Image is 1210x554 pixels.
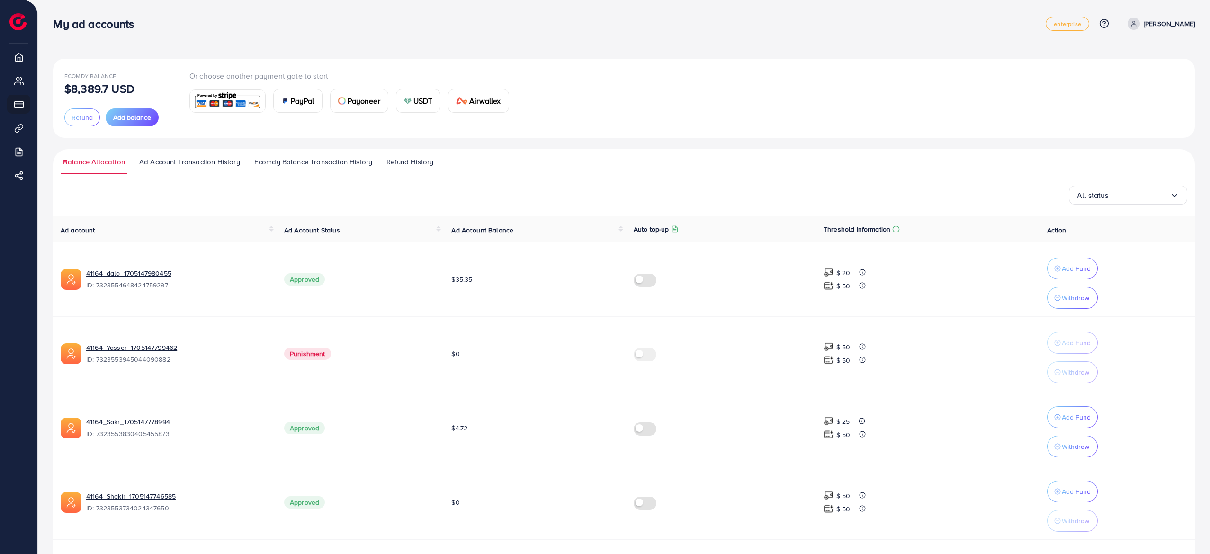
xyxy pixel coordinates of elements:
[284,422,325,434] span: Approved
[1144,18,1195,29] p: [PERSON_NAME]
[72,113,93,122] span: Refund
[396,89,441,113] a: cardUSDT
[254,157,372,167] span: Ecomdy Balance Transaction History
[1077,188,1109,203] span: All status
[451,349,459,358] span: $0
[86,503,269,513] span: ID: 7323553734024347650
[1047,510,1098,532] button: Withdraw
[86,491,269,501] a: 41164_Shakir_1705147746585
[61,418,81,438] img: ic-ads-acc.e4c84228.svg
[86,343,269,352] a: 41164_Yasser_1705147799462
[451,275,472,284] span: $35.35
[86,268,269,290] div: <span class='underline'>41164_dalo_1705147980455</span></br>7323554648424759297
[634,223,669,235] p: Auto top-up
[1062,515,1089,527] p: Withdraw
[836,490,851,501] p: $ 50
[330,89,388,113] a: cardPayoneer
[189,89,266,113] a: card
[451,498,459,507] span: $0
[64,108,100,126] button: Refund
[824,223,890,235] p: Threshold information
[284,348,331,360] span: Punishment
[1047,258,1098,279] button: Add Fund
[456,97,467,105] img: card
[836,416,850,427] p: $ 25
[824,268,834,277] img: top-up amount
[1047,436,1098,457] button: Withdraw
[386,157,433,167] span: Refund History
[1124,18,1195,30] a: [PERSON_NAME]
[113,113,151,122] span: Add balance
[63,157,125,167] span: Balance Allocation
[106,108,159,126] button: Add balance
[1047,287,1098,309] button: Withdraw
[836,503,851,515] p: $ 50
[86,417,269,439] div: <span class='underline'>41164_Sakr_1705147778994</span></br>7323553830405455873
[53,17,142,31] h3: My ad accounts
[836,341,851,353] p: $ 50
[61,269,81,290] img: ic-ads-acc.e4c84228.svg
[86,491,269,513] div: <span class='underline'>41164_Shakir_1705147746585</span></br>7323553734024347650
[836,280,851,292] p: $ 50
[338,97,346,105] img: card
[824,355,834,365] img: top-up amount
[1047,481,1098,502] button: Add Fund
[139,157,240,167] span: Ad Account Transaction History
[64,72,116,80] span: Ecomdy Balance
[1109,188,1170,203] input: Search for option
[61,343,81,364] img: ic-ads-acc.e4c84228.svg
[284,496,325,509] span: Approved
[448,89,509,113] a: cardAirwallex
[86,268,269,278] a: 41164_dalo_1705147980455
[1062,292,1089,304] p: Withdraw
[836,355,851,366] p: $ 50
[1062,486,1091,497] p: Add Fund
[1047,406,1098,428] button: Add Fund
[824,491,834,500] img: top-up amount
[61,225,95,235] span: Ad account
[1046,17,1089,31] a: enterprise
[1054,21,1081,27] span: enterprise
[824,416,834,426] img: top-up amount
[64,83,134,94] p: $8,389.7 USD
[824,504,834,514] img: top-up amount
[836,267,851,278] p: $ 20
[451,225,513,235] span: Ad Account Balance
[1047,225,1066,235] span: Action
[193,91,262,111] img: card
[451,423,467,433] span: $4.72
[1062,411,1091,423] p: Add Fund
[1062,366,1089,378] p: Withdraw
[1047,332,1098,354] button: Add Fund
[1047,361,1098,383] button: Withdraw
[1062,263,1091,274] p: Add Fund
[281,97,289,105] img: card
[284,273,325,286] span: Approved
[348,95,380,107] span: Payoneer
[86,343,269,365] div: <span class='underline'>41164_Yasser_1705147799462</span></br>7323553945044090882
[291,95,314,107] span: PayPal
[273,89,323,113] a: cardPayPal
[824,429,834,439] img: top-up amount
[836,429,851,440] p: $ 50
[1062,441,1089,452] p: Withdraw
[86,355,269,364] span: ID: 7323553945044090882
[284,225,340,235] span: Ad Account Status
[86,280,269,290] span: ID: 7323554648424759297
[824,342,834,352] img: top-up amount
[61,492,81,513] img: ic-ads-acc.e4c84228.svg
[9,13,27,30] img: logo
[1069,186,1187,205] div: Search for option
[1170,511,1203,547] iframe: Chat
[824,281,834,291] img: top-up amount
[86,417,269,427] a: 41164_Sakr_1705147778994
[86,429,269,438] span: ID: 7323553830405455873
[413,95,433,107] span: USDT
[404,97,412,105] img: card
[1062,337,1091,348] p: Add Fund
[469,95,501,107] span: Airwallex
[189,70,517,81] p: Or choose another payment gate to start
